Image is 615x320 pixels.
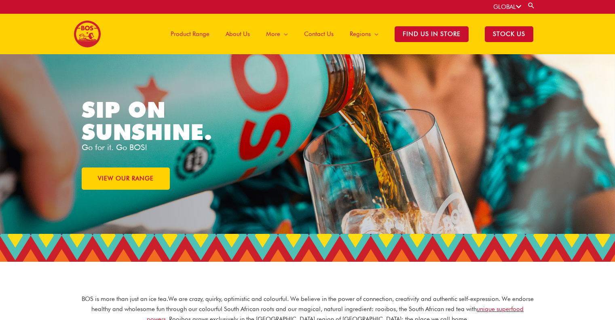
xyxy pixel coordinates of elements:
[82,99,247,143] h1: SIP ON SUNSHINE.
[266,22,280,46] span: More
[156,14,541,54] nav: Site Navigation
[485,26,533,42] span: STOCK US
[493,3,521,11] a: GLOBAL
[387,14,477,54] a: Find Us in Store
[74,20,101,48] img: BOS logo finals-200px
[258,14,296,54] a: More
[304,22,334,46] span: Contact Us
[226,22,250,46] span: About Us
[82,143,308,151] p: Go for it. Go BOS!
[527,2,535,9] a: Search button
[342,14,387,54] a: Regions
[82,167,170,190] a: VIEW OUR RANGE
[296,14,342,54] a: Contact Us
[395,26,469,42] span: Find Us in Store
[218,14,258,54] a: About Us
[171,22,209,46] span: Product Range
[350,22,371,46] span: Regions
[477,14,541,54] a: STOCK US
[163,14,218,54] a: Product Range
[98,176,154,182] span: VIEW OUR RANGE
